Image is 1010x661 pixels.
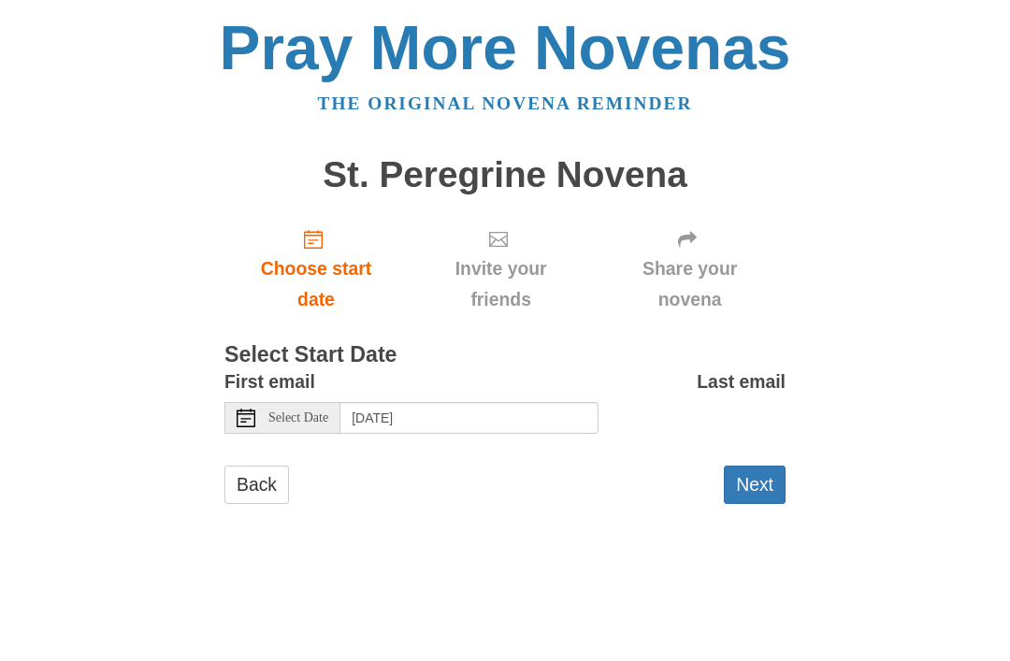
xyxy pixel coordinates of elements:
div: Click "Next" to confirm your start date first. [408,213,594,324]
div: Click "Next" to confirm your start date first. [594,213,786,324]
span: Choose start date [243,253,389,315]
span: Invite your friends [426,253,575,315]
button: Next [724,466,786,504]
label: Last email [697,366,786,397]
a: Choose start date [224,213,408,324]
h3: Select Start Date [224,343,786,367]
h1: St. Peregrine Novena [224,155,786,195]
span: Share your novena [613,253,767,315]
a: Back [224,466,289,504]
span: Select Date [268,411,328,424]
label: First email [224,366,315,397]
a: The original novena reminder [318,93,693,113]
a: Pray More Novenas [220,13,791,82]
